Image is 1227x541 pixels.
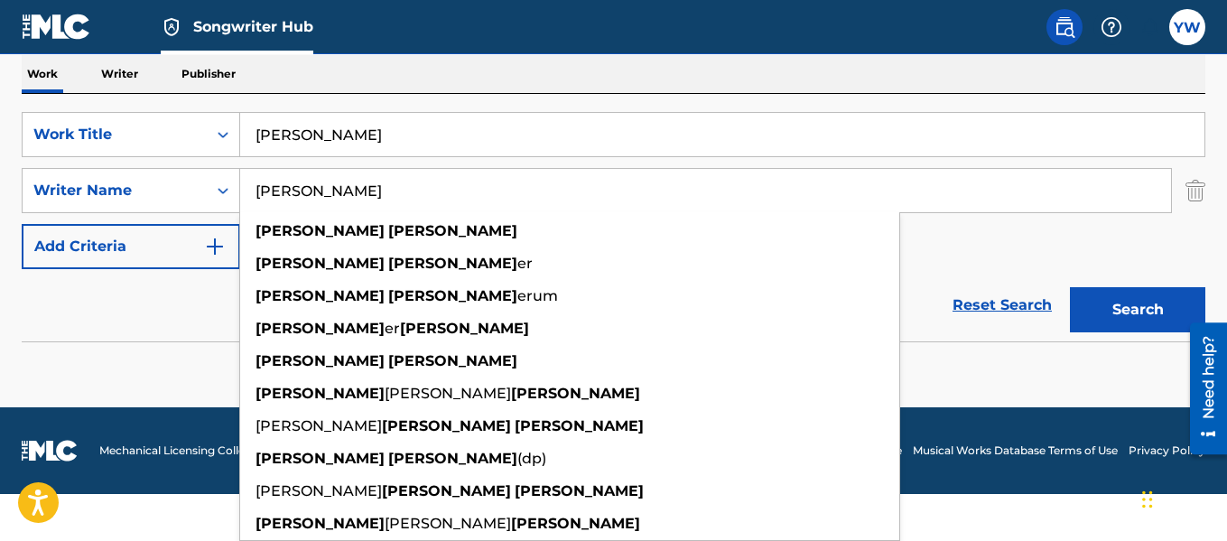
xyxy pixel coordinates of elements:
strong: [PERSON_NAME] [511,515,640,532]
strong: [PERSON_NAME] [256,255,385,272]
strong: [PERSON_NAME] [515,482,644,499]
iframe: Chat Widget [1137,454,1227,541]
button: Add Criteria [22,224,240,269]
strong: [PERSON_NAME] [515,417,644,434]
strong: [PERSON_NAME] [382,417,511,434]
div: Notifications [1140,18,1158,36]
p: Work [22,55,63,93]
a: Musical Works Database Terms of Use [913,443,1118,459]
strong: [PERSON_NAME] [388,287,517,304]
strong: [PERSON_NAME] [388,255,517,272]
img: help [1101,16,1122,38]
span: [PERSON_NAME] [256,417,382,434]
img: logo [22,440,78,462]
span: Songwriter Hub [193,16,313,37]
p: Publisher [176,55,241,93]
form: Search Form [22,112,1205,341]
span: er [517,255,533,272]
strong: [PERSON_NAME] [256,352,385,369]
div: Drag [1142,472,1153,527]
strong: [PERSON_NAME] [382,482,511,499]
img: 9d2ae6d4665cec9f34b9.svg [204,236,226,257]
span: er [385,320,400,337]
img: search [1054,16,1075,38]
strong: [PERSON_NAME] [256,450,385,467]
strong: [PERSON_NAME] [388,222,517,239]
img: MLC Logo [22,14,91,40]
strong: [PERSON_NAME] [256,320,385,337]
a: Public Search [1046,9,1083,45]
div: Writer Name [33,180,196,201]
span: (dp) [517,450,546,467]
span: Mechanical Licensing Collective © 2025 [99,443,309,459]
strong: [PERSON_NAME] [511,385,640,402]
strong: [PERSON_NAME] [400,320,529,337]
p: Writer [96,55,144,93]
iframe: Resource Center [1176,316,1227,462]
span: [PERSON_NAME] [256,482,382,499]
img: Top Rightsholder [161,16,182,38]
strong: [PERSON_NAME] [256,287,385,304]
div: User Menu [1169,9,1205,45]
strong: [PERSON_NAME] [256,515,385,532]
div: Help [1093,9,1129,45]
span: [PERSON_NAME] [385,385,511,402]
a: Reset Search [943,285,1061,325]
strong: [PERSON_NAME] [256,385,385,402]
div: Work Title [33,124,196,145]
span: [PERSON_NAME] [385,515,511,532]
strong: [PERSON_NAME] [256,222,385,239]
button: Search [1070,287,1205,332]
strong: [PERSON_NAME] [388,352,517,369]
img: Delete Criterion [1185,168,1205,213]
a: Privacy Policy [1129,443,1205,459]
span: erum [517,287,558,304]
strong: [PERSON_NAME] [388,450,517,467]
